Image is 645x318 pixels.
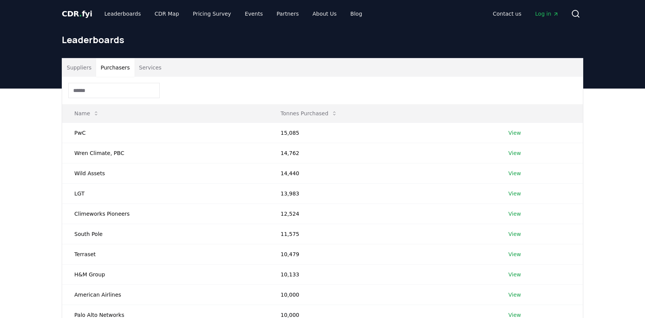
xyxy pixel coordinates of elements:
td: South Pole [62,224,268,244]
span: . [79,9,82,18]
td: American Airlines [62,284,268,305]
td: 10,479 [268,244,496,264]
a: About Us [306,7,343,21]
a: View [508,169,521,177]
a: View [508,230,521,238]
span: Log in [535,10,559,18]
a: Blog [344,7,368,21]
a: Contact us [487,7,528,21]
td: 10,133 [268,264,496,284]
button: Name [68,106,105,121]
a: CDR Map [149,7,185,21]
nav: Main [487,7,565,21]
td: 14,762 [268,143,496,163]
a: Partners [271,7,305,21]
td: 12,524 [268,203,496,224]
a: CDR.fyi [62,8,92,19]
a: View [508,250,521,258]
td: 14,440 [268,163,496,183]
td: PwC [62,123,268,143]
td: 10,000 [268,284,496,305]
h1: Leaderboards [62,34,583,46]
td: 11,575 [268,224,496,244]
a: View [508,149,521,157]
button: Purchasers [96,58,135,77]
a: Events [239,7,269,21]
td: 13,983 [268,183,496,203]
button: Services [135,58,166,77]
td: Terraset [62,244,268,264]
td: Climeworks Pioneers [62,203,268,224]
button: Tonnes Purchased [274,106,343,121]
nav: Main [98,7,368,21]
button: Suppliers [62,58,96,77]
a: Leaderboards [98,7,147,21]
a: Log in [529,7,565,21]
td: LGT [62,183,268,203]
span: CDR fyi [62,9,92,18]
a: View [508,190,521,197]
td: H&M Group [62,264,268,284]
td: Wren Climate, PBC [62,143,268,163]
a: View [508,210,521,218]
a: Pricing Survey [187,7,237,21]
a: View [508,291,521,299]
td: Wild Assets [62,163,268,183]
a: View [508,129,521,137]
a: View [508,271,521,278]
td: 15,085 [268,123,496,143]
